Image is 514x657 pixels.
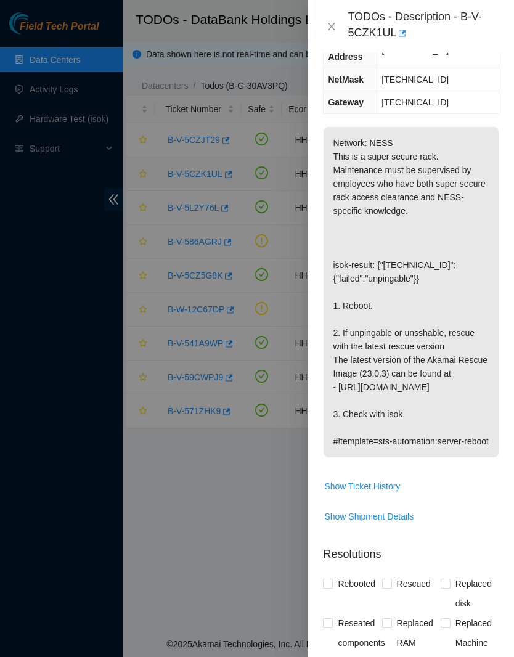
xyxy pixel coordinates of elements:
button: Show Shipment Details [324,507,414,526]
p: Network: NESS This is a super secure rack. Maintenance must be supervised by employees who have b... [324,127,499,457]
span: Rebooted [333,574,380,594]
button: Show Ticket History [324,476,401,496]
span: Reseated components [333,613,390,653]
span: NetMask [328,75,364,84]
span: Gateway [328,97,364,107]
span: [TECHNICAL_ID] [381,97,449,107]
span: Rescued [392,574,436,594]
span: Replaced Machine [451,613,499,653]
span: Replaced RAM [392,613,441,653]
button: Close [323,21,340,33]
span: Show Shipment Details [324,510,414,523]
span: Show Ticket History [324,479,400,493]
p: Resolutions [323,536,499,563]
span: [TECHNICAL_ID] [381,75,449,84]
span: close [327,22,337,31]
span: Replaced disk [451,574,499,613]
div: TODOs - Description - B-V-5CZK1UL [348,10,499,43]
